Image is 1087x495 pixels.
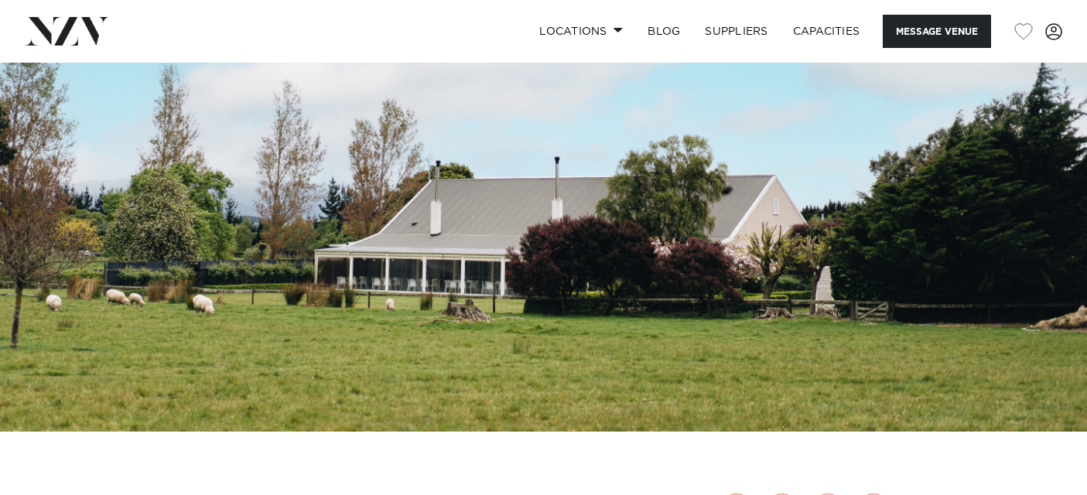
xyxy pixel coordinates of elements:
[25,17,109,45] img: nzv-logo.png
[527,15,635,48] a: Locations
[635,15,692,48] a: BLOG
[883,15,991,48] button: Message Venue
[692,15,780,48] a: SUPPLIERS
[781,15,873,48] a: Capacities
